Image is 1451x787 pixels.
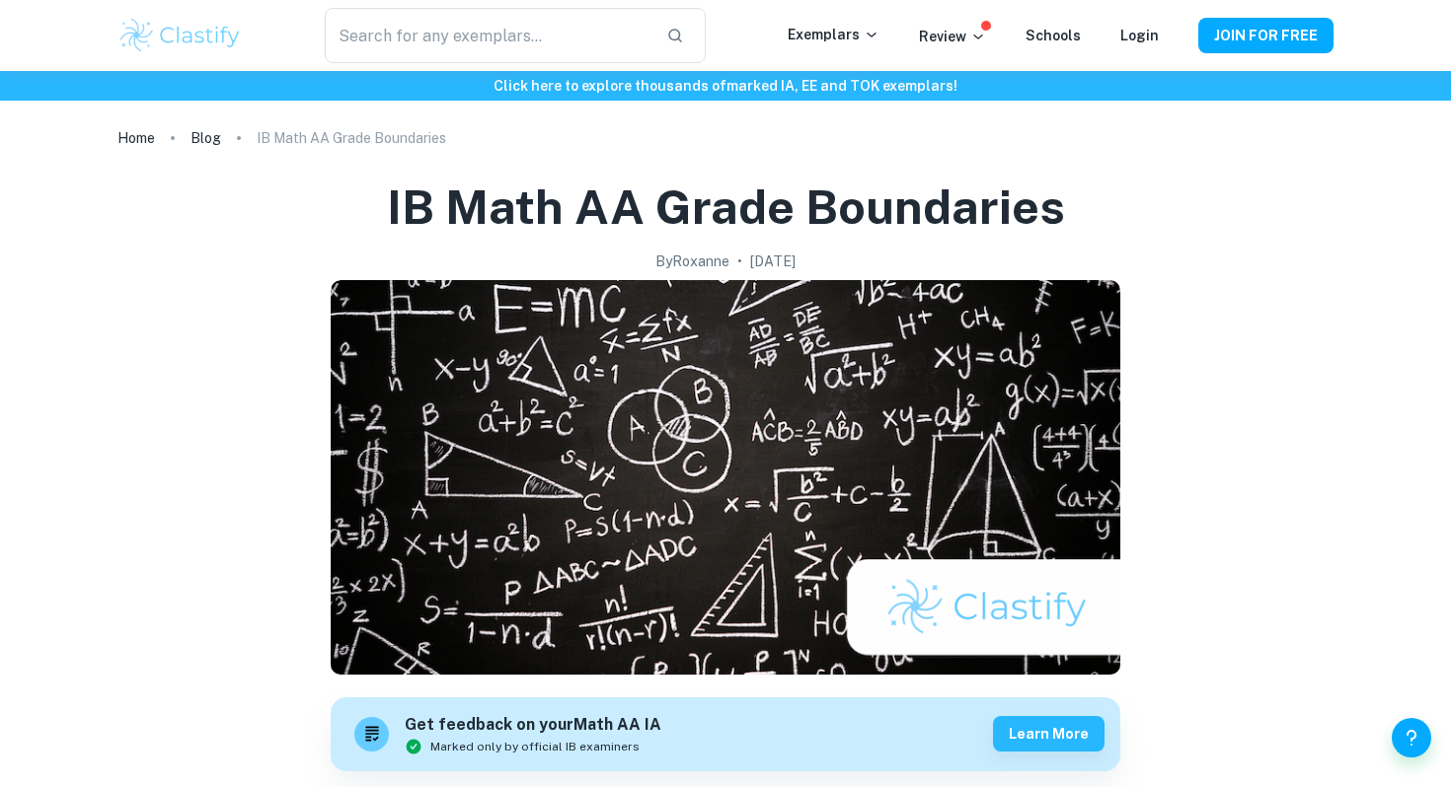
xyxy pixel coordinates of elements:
[1198,18,1334,53] button: JOIN FOR FREE
[325,8,650,63] input: Search for any exemplars...
[430,738,640,755] span: Marked only by official IB examiners
[1026,28,1081,43] a: Schools
[405,713,661,738] h6: Get feedback on your Math AA IA
[737,250,742,272] p: •
[257,127,446,149] p: IB Math AA Grade Boundaries
[655,250,729,272] h2: By Roxanne
[387,176,1065,239] h1: IB Math AA Grade Boundaries
[117,16,243,55] img: Clastify logo
[191,124,221,152] a: Blog
[1120,28,1159,43] a: Login
[1392,718,1431,757] button: Help and Feedback
[4,75,1447,97] h6: Click here to explore thousands of marked IA, EE and TOK exemplars !
[331,280,1120,675] img: IB Math AA Grade Boundaries cover image
[750,250,796,272] h2: [DATE]
[117,124,155,152] a: Home
[331,697,1120,771] a: Get feedback on yourMath AA IAMarked only by official IB examinersLearn more
[788,24,879,45] p: Exemplars
[993,716,1105,751] button: Learn more
[919,26,986,47] p: Review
